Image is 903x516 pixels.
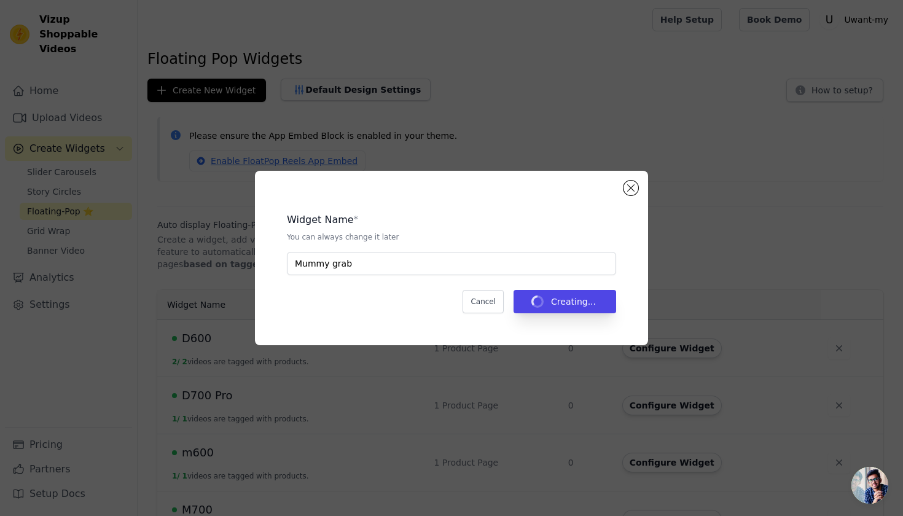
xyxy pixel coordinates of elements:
[287,232,616,242] p: You can always change it later
[287,213,354,227] legend: Widget Name
[851,467,888,504] a: Open chat
[463,290,504,313] button: Cancel
[623,181,638,195] button: Close modal
[514,290,616,313] button: Creating...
